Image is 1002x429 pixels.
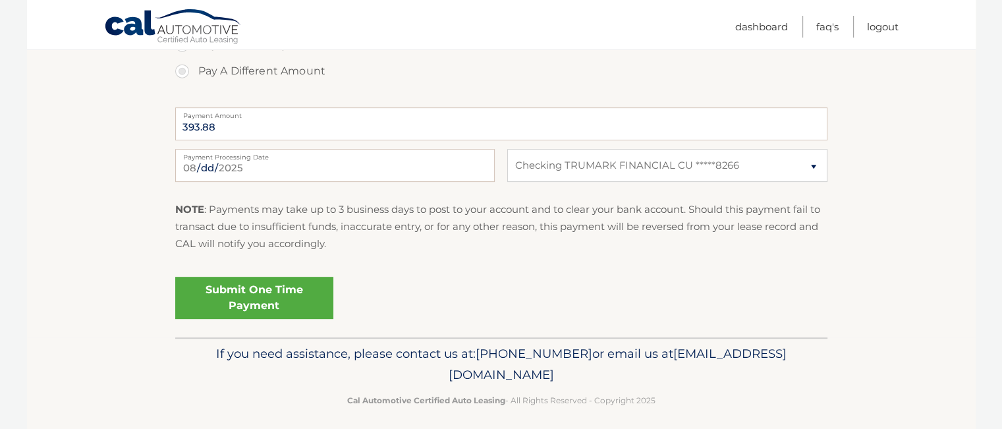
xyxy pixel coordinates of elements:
p: - All Rights Reserved - Copyright 2025 [184,393,819,407]
strong: Cal Automotive Certified Auto Leasing [347,395,505,405]
p: : Payments may take up to 3 business days to post to your account and to clear your bank account.... [175,201,827,253]
label: Payment Amount [175,107,827,118]
a: Logout [867,16,899,38]
p: If you need assistance, please contact us at: or email us at [184,343,819,386]
input: Payment Date [175,149,495,182]
label: Payment Processing Date [175,149,495,159]
a: Submit One Time Payment [175,277,333,319]
strong: NOTE [175,203,204,215]
input: Payment Amount [175,107,827,140]
a: Cal Automotive [104,9,242,47]
span: [PHONE_NUMBER] [476,346,592,361]
a: FAQ's [816,16,839,38]
a: Dashboard [735,16,788,38]
label: Pay A Different Amount [175,58,827,84]
span: [EMAIL_ADDRESS][DOMAIN_NAME] [449,346,787,382]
